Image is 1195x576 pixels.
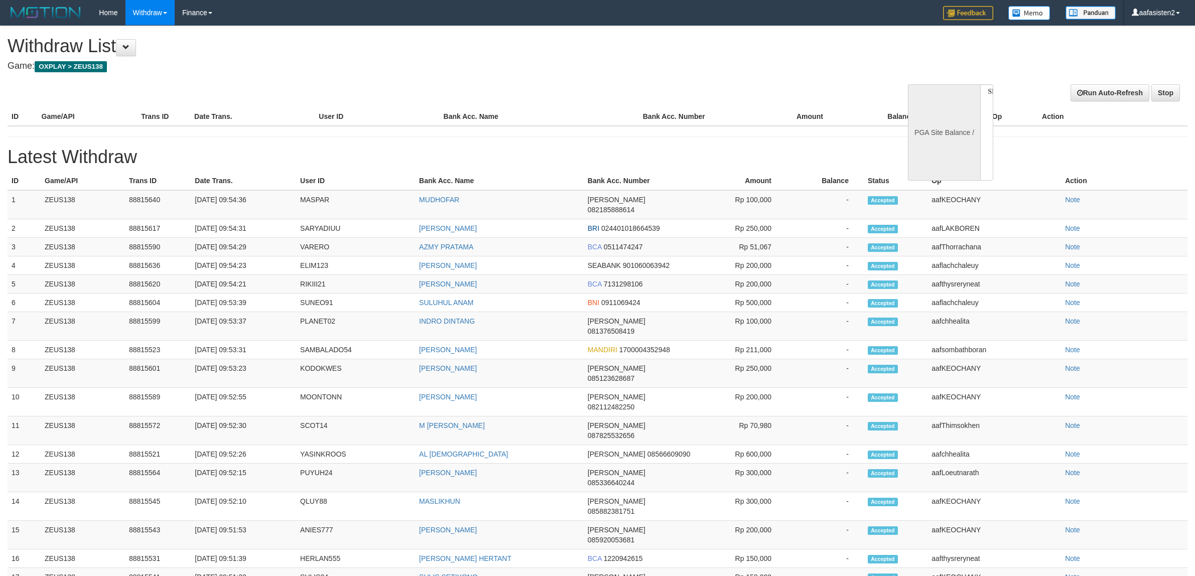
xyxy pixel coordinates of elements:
[125,521,191,549] td: 88815543
[296,549,415,568] td: HERLAN555
[786,294,864,312] td: -
[868,555,898,563] span: Accepted
[696,256,786,275] td: Rp 200,000
[604,243,643,251] span: 0511474247
[1065,261,1080,269] a: Note
[588,507,634,515] span: 085882381751
[868,365,898,373] span: Accepted
[125,172,191,190] th: Trans ID
[125,341,191,359] td: 88815523
[786,464,864,492] td: -
[927,190,1061,219] td: aafKEOCHANY
[696,172,786,190] th: Amount
[419,261,477,269] a: [PERSON_NAME]
[419,393,477,401] a: [PERSON_NAME]
[137,107,190,126] th: Trans ID
[296,416,415,445] td: SCOT14
[125,275,191,294] td: 88815620
[786,416,864,445] td: -
[1065,497,1080,505] a: Note
[8,190,41,219] td: 1
[419,196,459,204] a: MUDHOFAR
[125,238,191,256] td: 88815590
[191,416,296,445] td: [DATE] 09:52:30
[786,238,864,256] td: -
[1008,6,1050,20] img: Button%20Memo.svg
[927,549,1061,568] td: aafthysreryneat
[584,172,696,190] th: Bank Acc. Number
[927,238,1061,256] td: aafThorrachana
[1038,107,1187,126] th: Action
[125,190,191,219] td: 88815640
[38,107,138,126] th: Game/API
[588,364,645,372] span: [PERSON_NAME]
[588,393,645,401] span: [PERSON_NAME]
[296,294,415,312] td: SUNEO91
[838,107,930,126] th: Balance
[588,526,645,534] span: [PERSON_NAME]
[1065,280,1080,288] a: Note
[1061,172,1187,190] th: Action
[786,521,864,549] td: -
[696,190,786,219] td: Rp 100,000
[696,275,786,294] td: Rp 200,000
[41,464,125,492] td: ZEUS138
[623,261,670,269] span: 901060063942
[41,256,125,275] td: ZEUS138
[125,294,191,312] td: 88815604
[696,445,786,464] td: Rp 600,000
[868,469,898,478] span: Accepted
[588,479,634,487] span: 085336640244
[1065,469,1080,477] a: Note
[868,526,898,535] span: Accepted
[868,196,898,205] span: Accepted
[419,554,511,562] a: [PERSON_NAME] HERTANT
[191,388,296,416] td: [DATE] 09:52:55
[41,172,125,190] th: Game/API
[191,275,296,294] td: [DATE] 09:54:21
[927,521,1061,549] td: aafKEOCHANY
[419,421,485,429] a: M [PERSON_NAME]
[419,469,477,477] a: [PERSON_NAME]
[8,107,38,126] th: ID
[601,299,640,307] span: 0911069424
[868,498,898,506] span: Accepted
[927,464,1061,492] td: aafLoeutnarath
[296,341,415,359] td: SAMBALADO54
[988,107,1038,126] th: Op
[868,422,898,430] span: Accepted
[786,388,864,416] td: -
[125,492,191,521] td: 88815545
[296,275,415,294] td: RIKIII21
[125,416,191,445] td: 88815572
[696,312,786,341] td: Rp 100,000
[927,256,1061,275] td: aaflachchaleuy
[190,107,315,126] th: Date Trans.
[296,388,415,416] td: MOONTONN
[696,388,786,416] td: Rp 200,000
[8,464,41,492] td: 13
[588,299,599,307] span: BNI
[588,346,617,354] span: MANDIRI
[419,224,477,232] a: [PERSON_NAME]
[8,238,41,256] td: 3
[191,359,296,388] td: [DATE] 09:53:23
[125,464,191,492] td: 88815564
[927,492,1061,521] td: aafKEOCHANY
[41,549,125,568] td: ZEUS138
[1065,421,1080,429] a: Note
[125,256,191,275] td: 88815636
[8,312,41,341] td: 7
[927,359,1061,388] td: aafKEOCHANY
[696,549,786,568] td: Rp 150,000
[296,359,415,388] td: KODOKWES
[296,492,415,521] td: QLUY88
[315,107,439,126] th: User ID
[8,549,41,568] td: 16
[191,445,296,464] td: [DATE] 09:52:26
[601,224,660,232] span: 024401018664539
[440,107,639,126] th: Bank Acc. Name
[868,262,898,270] span: Accepted
[588,554,602,562] span: BCA
[1065,364,1080,372] a: Note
